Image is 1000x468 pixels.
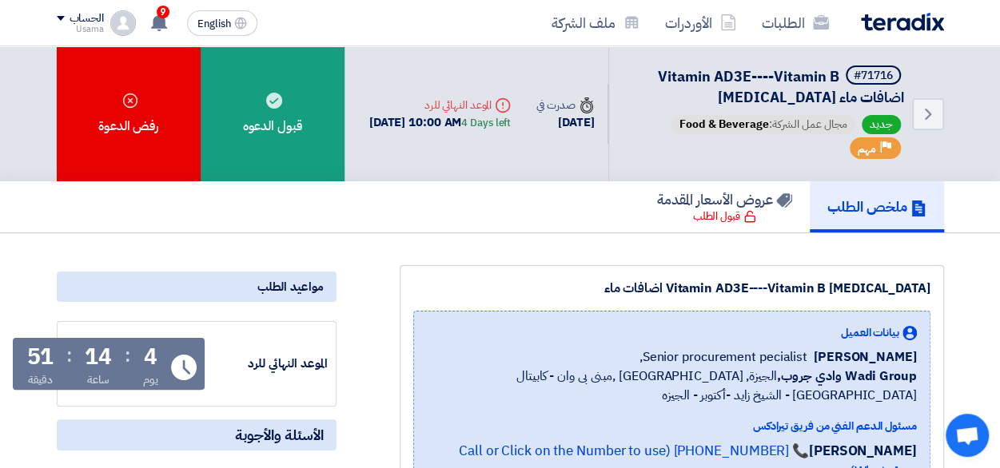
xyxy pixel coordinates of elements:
span: جديد [862,115,901,134]
div: صدرت في [536,97,594,113]
a: الطلبات [749,4,842,42]
img: profile_test.png [110,10,136,36]
div: الموعد النهائي للرد [208,355,328,373]
span: Senior procurement pecialist, [639,347,807,367]
a: ملخص الطلب [810,181,944,232]
div: : [66,341,72,370]
div: 4 Days left [461,115,511,131]
span: [PERSON_NAME] [814,347,917,367]
span: 9 [157,6,169,18]
div: يوم [143,371,158,388]
div: [DATE] [536,113,594,132]
div: Vitamin AD3E----Vitamin B [MEDICAL_DATA] اضافات ماء [413,279,930,298]
span: مجال عمل الشركة: [671,115,855,134]
h5: Vitamin AD3E----Vitamin B choline اضافات ماء [628,65,904,107]
span: مهم [858,141,876,157]
span: Vitamin AD3E----Vitamin B [MEDICAL_DATA] اضافات ماء [658,65,904,108]
h5: ملخص الطلب [827,197,926,216]
div: 14 [85,346,112,368]
div: [DATE] 10:00 AM [369,113,511,132]
div: مواعيد الطلب [57,272,337,302]
b: Wadi Group وادي جروب, [777,367,917,386]
a: عروض الأسعار المقدمة قبول الطلب [639,181,810,232]
h5: عروض الأسعار المقدمة [657,190,792,208]
span: English [197,18,231,30]
strong: [PERSON_NAME] [809,441,917,461]
img: Teradix logo [861,13,944,31]
span: الجيزة, [GEOGRAPHIC_DATA] ,مبنى بى وان - كابيتال [GEOGRAPHIC_DATA] - الشيخ زايد -أكتوبر - الجيزه [427,367,917,405]
span: Food & Beverage [679,116,769,133]
span: الأسئلة والأجوبة [235,426,324,444]
a: الأوردرات [652,4,749,42]
div: 51 [27,346,54,368]
div: الحساب [70,12,104,26]
div: دردشة مفتوحة [946,414,989,457]
div: رفض الدعوة [57,46,201,181]
div: : [125,341,130,370]
div: ساعة [87,371,110,388]
div: قبول الدعوه [201,46,345,181]
a: ملف الشركة [539,4,652,42]
div: الموعد النهائي للرد [369,97,511,113]
div: مسئول الدعم الفني من فريق تيرادكس [427,418,917,434]
button: English [187,10,257,36]
div: دقيقة [28,371,53,388]
div: #71716 [854,70,893,81]
div: قبول الطلب [693,208,756,224]
div: 4 [144,346,157,368]
span: بيانات العميل [841,324,899,341]
div: Usama [57,25,104,34]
